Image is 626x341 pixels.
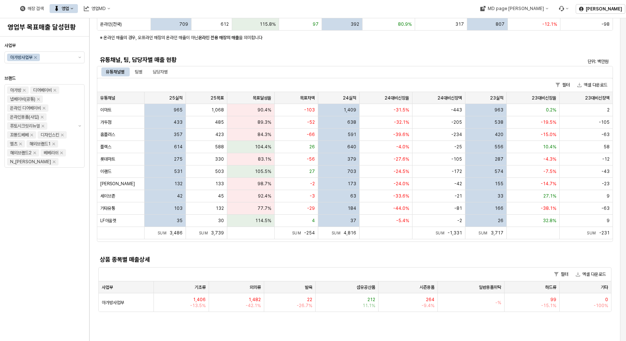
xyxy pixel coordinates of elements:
[10,86,21,94] div: 아가방
[497,193,503,199] span: 33
[494,107,503,113] span: 963
[309,168,315,174] span: 27
[602,156,610,162] span: -12
[599,230,610,236] span: -231
[451,132,462,138] span: -234
[554,4,573,13] div: Menu item 6
[396,218,409,224] span: -5.4%
[7,23,82,31] h4: 영업부 목표매출 달성현황
[343,95,356,101] span: 24실적
[309,144,315,150] span: 26
[494,119,503,125] span: 538
[100,34,524,41] p: ※ 온라인 매출의 경우, 오프라인 매장의 온라인 매출이 아닌 을 의미합니다
[61,6,69,11] div: 영업
[221,21,229,27] span: 612
[102,300,124,306] span: 아가방사업부
[332,231,344,235] span: Sum
[211,107,224,113] span: 1,068
[594,303,608,309] span: -100%
[100,144,111,150] span: 플렉스
[344,230,356,236] span: 4,816
[542,21,557,27] span: -12.1%
[367,297,375,303] span: 212
[257,181,271,187] span: 98.7%
[455,193,462,199] span: -21
[216,205,224,211] span: 132
[310,193,315,199] span: -3
[215,156,224,162] span: 330
[601,21,610,27] span: -98
[258,156,271,162] span: 83.1%
[541,181,556,187] span: -14.7%
[543,156,556,162] span: -4.3%
[398,21,412,27] span: 80.9%
[100,21,122,27] span: 온라인(전국)
[50,4,78,13] button: 영업
[601,284,608,290] span: 기타
[393,205,409,211] span: -44.0%
[19,142,22,145] div: Remove 엘츠
[599,119,610,125] span: -105
[198,35,239,40] strong: 온라인 전용 매장의 매출
[607,218,610,224] span: 9
[44,149,59,157] div: 베베리쉬
[100,56,481,64] h5: 유통채널, 팀, 담당자별 매출 현황
[130,67,147,76] div: 팀별
[177,218,183,224] span: 35
[601,132,610,138] span: -63
[52,142,55,145] div: Remove 해외브랜드1
[292,231,304,235] span: Sum
[53,89,56,92] div: Remove 디어베이비
[174,119,183,125] span: 433
[348,205,356,211] span: 184
[347,119,356,125] span: 638
[215,119,224,125] span: 485
[489,58,608,65] p: 단위: 백만원
[587,231,599,235] span: Sum
[454,144,462,150] span: -25
[393,193,409,199] span: -33.6%
[448,230,462,236] span: -1,331
[394,119,409,125] span: -32.1%
[437,95,462,101] span: 24대비신장액
[135,67,142,76] div: 팀별
[347,168,356,174] span: 703
[100,95,115,101] span: 유통채널
[91,6,106,11] div: 영업MD
[102,284,113,290] span: 사업부
[479,284,501,290] span: 일반용품위탁
[177,193,183,199] span: 42
[347,144,356,150] span: 640
[75,52,84,63] button: 제안 사항 표시
[10,158,51,165] div: N_[PERSON_NAME]
[363,303,375,309] span: 11.1%
[297,303,312,309] span: -26.7%
[313,21,319,27] span: 97
[253,95,271,101] span: 목표달성율
[487,6,544,11] div: MD page [PERSON_NAME]
[348,132,356,138] span: 591
[385,95,409,101] span: 24대비신장율
[436,231,448,235] span: Sum
[100,107,111,113] span: 이마트
[41,124,44,127] div: Remove 퓨토시크릿리뉴얼
[602,181,610,187] span: -23
[16,4,48,13] div: 매장 검색
[312,218,315,224] span: 4
[37,98,40,101] div: Remove 냅베이비(공통)
[218,218,224,224] span: 30
[255,168,271,174] span: 105.5%
[100,193,115,199] span: 세이브존
[494,168,503,174] span: 574
[475,4,553,13] div: MD page 이동
[257,205,271,211] span: 77.7%
[34,56,37,59] div: Remove 아가방사업부
[153,67,168,76] div: 담당자별
[193,297,206,303] span: 1,406
[496,21,505,27] span: 807
[100,256,481,263] h5: 상품 종목별 매출상세
[100,119,111,125] span: 가두점
[304,107,315,113] span: -103
[495,156,503,162] span: 287
[10,131,29,139] div: 꼬똥드베베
